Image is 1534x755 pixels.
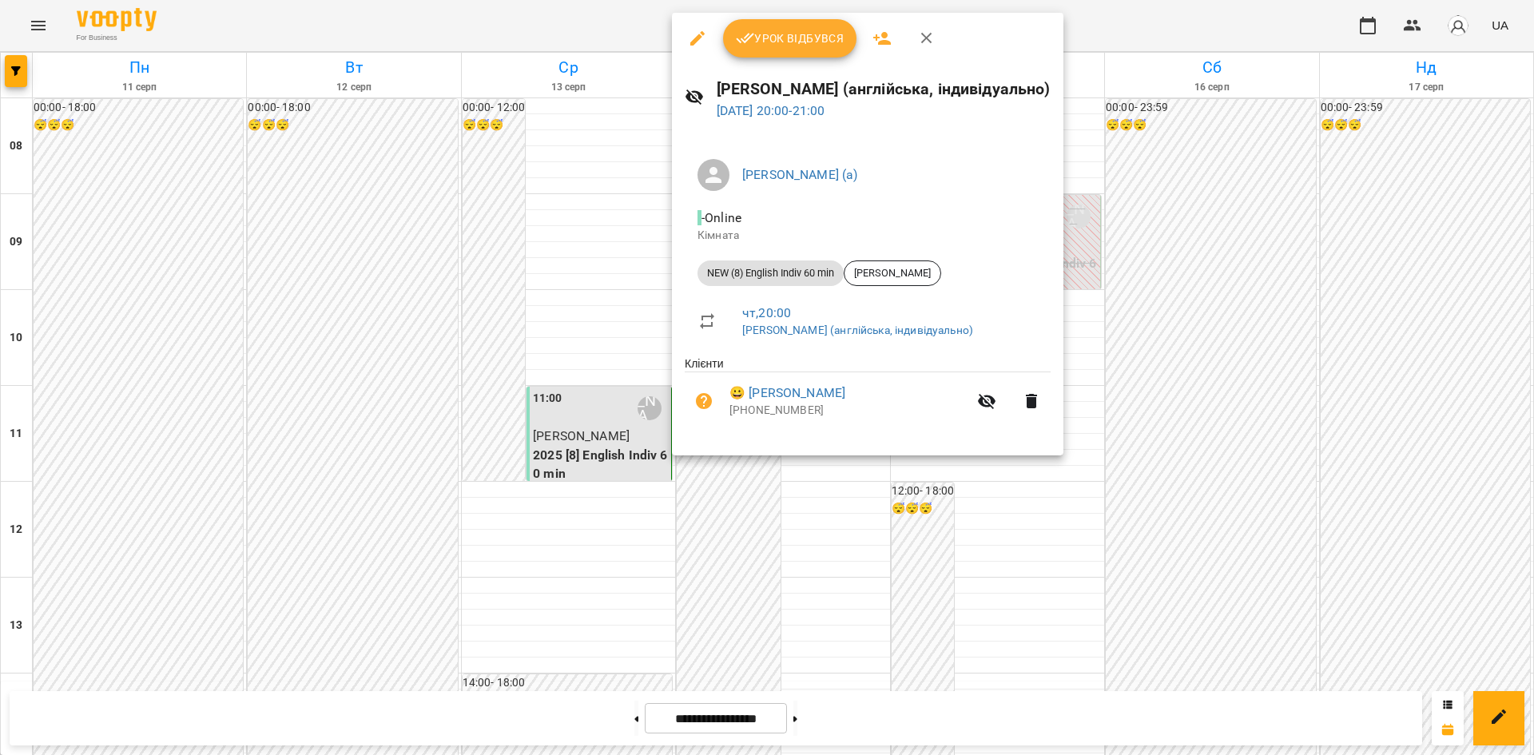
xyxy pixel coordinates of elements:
[844,260,941,286] div: [PERSON_NAME]
[717,77,1051,101] h6: [PERSON_NAME] (англійська, індивідуально)
[742,305,791,320] a: чт , 20:00
[844,266,940,280] span: [PERSON_NAME]
[685,382,723,420] button: Візит ще не сплачено. Додати оплату?
[697,228,1038,244] p: Кімната
[697,266,844,280] span: NEW (8) English Indiv 60 min
[729,383,845,403] a: 😀 [PERSON_NAME]
[742,324,973,336] a: [PERSON_NAME] (англійська, індивідуально)
[697,210,745,225] span: - Online
[729,403,968,419] p: [PHONE_NUMBER]
[723,19,857,58] button: Урок відбувся
[685,356,1051,435] ul: Клієнти
[742,167,858,182] a: [PERSON_NAME] (а)
[736,29,844,48] span: Урок відбувся
[717,103,825,118] a: [DATE] 20:00-21:00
